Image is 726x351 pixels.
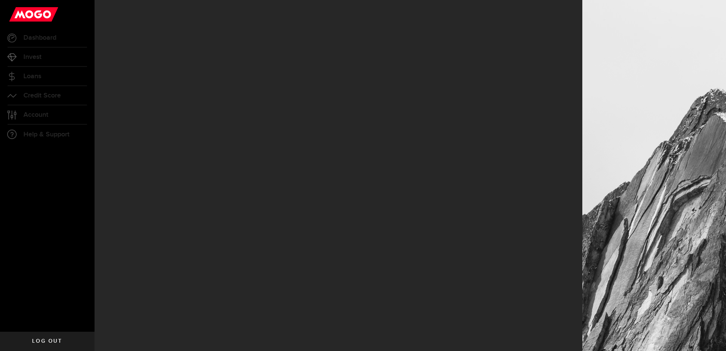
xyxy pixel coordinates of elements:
[23,111,48,118] span: Account
[23,54,42,60] span: Invest
[32,339,62,344] span: Log out
[23,92,61,99] span: Credit Score
[23,73,41,80] span: Loans
[23,34,56,41] span: Dashboard
[23,131,70,138] span: Help & Support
